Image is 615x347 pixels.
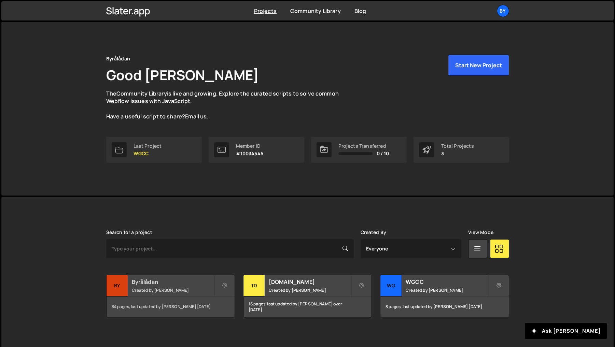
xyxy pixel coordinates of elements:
div: Projects Transferred [338,143,389,149]
div: 3 pages, last updated by [PERSON_NAME] [DATE] [380,297,508,317]
p: 3 [441,151,474,156]
h1: Good [PERSON_NAME] [106,66,259,84]
a: WG WGCC Created by [PERSON_NAME] 3 pages, last updated by [PERSON_NAME] [DATE] [380,275,509,317]
p: #10034545 [236,151,263,156]
a: Projects [254,7,277,15]
a: Community Library [290,7,341,15]
a: By Byrålådan Created by [PERSON_NAME] 34 pages, last updated by [PERSON_NAME] [DATE] [106,275,235,317]
div: Td [243,275,265,297]
span: 0 / 10 [377,151,389,156]
label: Created By [361,230,387,235]
div: Last Project [134,143,162,149]
button: Start New Project [448,55,509,76]
label: Search for a project [106,230,152,235]
button: Ask [PERSON_NAME] [525,323,607,339]
div: Member ID [236,143,263,149]
a: By [497,5,509,17]
a: Last Project WGCC [106,137,202,163]
h2: [DOMAIN_NAME] [269,278,351,286]
a: Blog [354,7,366,15]
h2: WGCC [406,278,488,286]
small: Created by [PERSON_NAME] [269,287,351,293]
div: Total Projects [441,143,474,149]
p: WGCC [134,151,162,156]
div: 16 pages, last updated by [PERSON_NAME] over [DATE] [243,297,372,317]
a: Td [DOMAIN_NAME] Created by [PERSON_NAME] 16 pages, last updated by [PERSON_NAME] over [DATE] [243,275,372,317]
a: Email us [185,113,207,120]
div: WG [380,275,402,297]
div: 34 pages, last updated by [PERSON_NAME] [DATE] [107,297,235,317]
input: Type your project... [106,239,354,258]
label: View Mode [468,230,493,235]
small: Created by [PERSON_NAME] [406,287,488,293]
a: Community Library [116,90,167,97]
small: Created by [PERSON_NAME] [132,287,214,293]
p: The is live and growing. Explore the curated scripts to solve common Webflow issues with JavaScri... [106,90,352,120]
div: Byrålådan [106,55,130,63]
h2: Byrålådan [132,278,214,286]
div: By [107,275,128,297]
